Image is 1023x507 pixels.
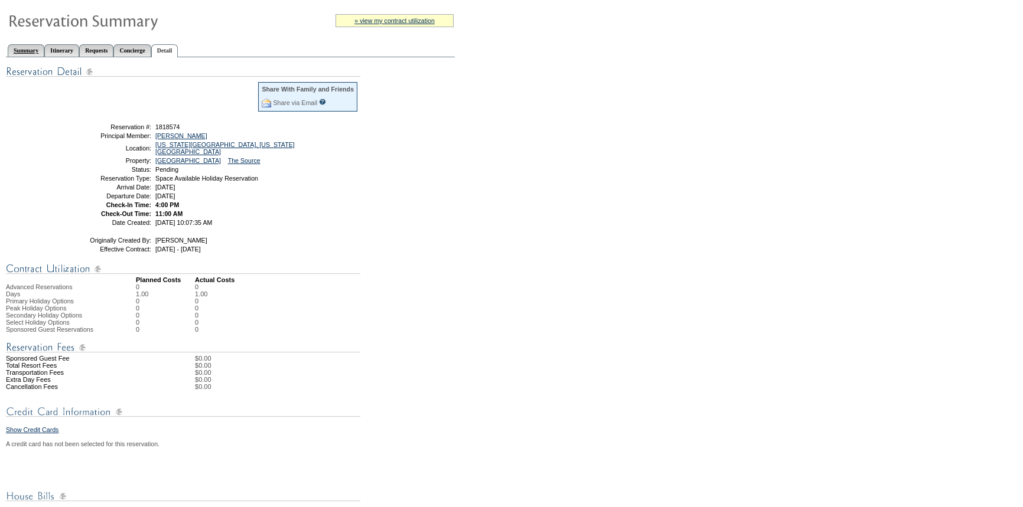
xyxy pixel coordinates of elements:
[6,312,82,319] span: Secondary Holiday Options
[79,44,113,57] a: Requests
[195,383,455,390] td: $0.00
[6,261,360,276] img: Contract Utilization
[6,362,136,369] td: Total Resort Fees
[155,219,212,226] span: [DATE] 10:07:35 AM
[67,132,151,139] td: Principal Member:
[6,326,93,333] span: Sponsored Guest Reservations
[8,8,244,32] img: Reservaton Summary
[67,157,151,164] td: Property:
[6,355,136,362] td: Sponsored Guest Fee
[195,376,455,383] td: $0.00
[228,157,260,164] a: The Source
[6,305,66,312] span: Peak Holiday Options
[155,132,207,139] a: [PERSON_NAME]
[136,326,195,333] td: 0
[195,276,455,283] td: Actual Costs
[155,201,179,208] span: 4:00 PM
[136,283,195,290] td: 0
[155,192,175,199] span: [DATE]
[262,86,354,93] div: Share With Family and Friends
[155,157,221,164] a: [GEOGRAPHIC_DATA]
[195,362,455,369] td: $0.00
[195,355,455,362] td: $0.00
[67,219,151,226] td: Date Created:
[195,369,455,376] td: $0.00
[6,290,20,297] span: Days
[155,166,178,173] span: Pending
[195,305,207,312] td: 0
[155,123,180,130] span: 1818574
[195,326,207,333] td: 0
[44,44,79,57] a: Itinerary
[155,246,201,253] span: [DATE] - [DATE]
[195,319,207,326] td: 0
[67,123,151,130] td: Reservation #:
[195,283,207,290] td: 0
[136,305,195,312] td: 0
[155,184,175,191] span: [DATE]
[67,166,151,173] td: Status:
[6,440,455,447] div: A credit card has not been selected for this reservation.
[136,290,195,297] td: 1.00
[6,489,360,503] img: House Bills
[6,404,360,419] img: Credit Card Information
[195,290,207,297] td: 1.00
[106,201,151,208] strong: Check-In Time:
[6,376,136,383] td: Extra Day Fees
[136,276,195,283] td: Planned Costs
[67,192,151,199] td: Departure Date:
[101,210,151,217] strong: Check-Out Time:
[136,297,195,305] td: 0
[6,297,74,305] span: Primary Holiday Options
[6,340,360,355] img: Reservation Fees
[195,297,207,305] td: 0
[155,141,295,155] a: [US_STATE][GEOGRAPHIC_DATA], [US_STATE][GEOGRAPHIC_DATA]
[155,210,183,217] span: 11:00 AM
[6,283,73,290] span: Advanced Reservations
[6,383,136,390] td: Cancellation Fees
[8,44,44,57] a: Summary
[155,237,207,244] span: [PERSON_NAME]
[67,141,151,155] td: Location:
[6,64,360,79] img: Reservation Detail
[6,319,70,326] span: Select Holiday Options
[6,426,58,433] a: Show Credit Cards
[273,99,317,106] a: Share via Email
[67,175,151,182] td: Reservation Type:
[67,184,151,191] td: Arrival Date:
[151,44,178,57] a: Detail
[155,175,258,182] span: Space Available Holiday Reservation
[6,369,136,376] td: Transportation Fees
[195,312,207,319] td: 0
[67,246,151,253] td: Effective Contract:
[113,44,151,57] a: Concierge
[319,99,326,105] input: What is this?
[136,312,195,319] td: 0
[136,319,195,326] td: 0
[67,237,151,244] td: Originally Created By:
[354,17,435,24] a: » view my contract utilization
